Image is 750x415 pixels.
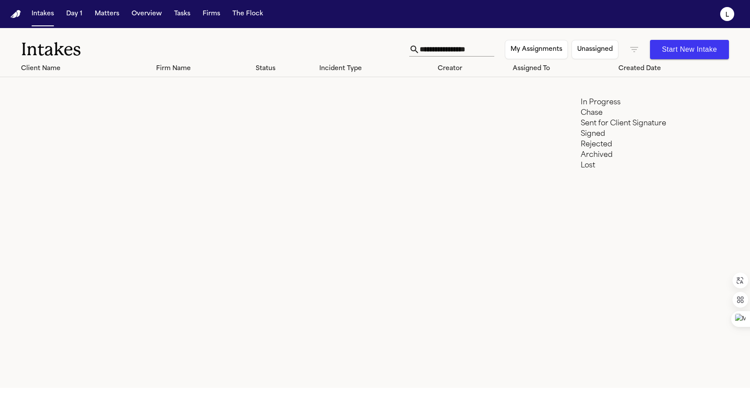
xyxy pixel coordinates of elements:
[581,108,688,118] li: Chase
[229,6,267,22] button: The Flock
[63,6,86,22] button: Day 1
[581,150,688,160] li: Archived
[513,64,611,73] div: Assigned To
[91,6,123,22] button: Matters
[256,64,312,73] div: Status
[28,6,57,22] button: Intakes
[199,6,224,22] button: Firms
[171,6,194,22] button: Tasks
[21,39,409,60] h1: Intakes
[650,40,729,59] button: Start New Intake
[581,139,688,150] li: Rejected
[581,160,688,171] li: Lost
[11,10,21,18] img: Finch Logo
[11,10,21,18] a: Home
[438,64,506,73] div: Creator
[156,64,249,73] div: Firm Name
[618,64,729,73] div: Created Date
[319,64,430,73] div: Incident Type
[571,40,618,59] button: Unassigned
[21,64,149,73] div: Client Name
[581,118,688,129] li: Sent for Client Signature
[128,6,165,22] button: Overview
[581,129,688,139] li: Signed
[581,97,688,108] li: In Progress
[505,40,568,59] button: My Assignments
